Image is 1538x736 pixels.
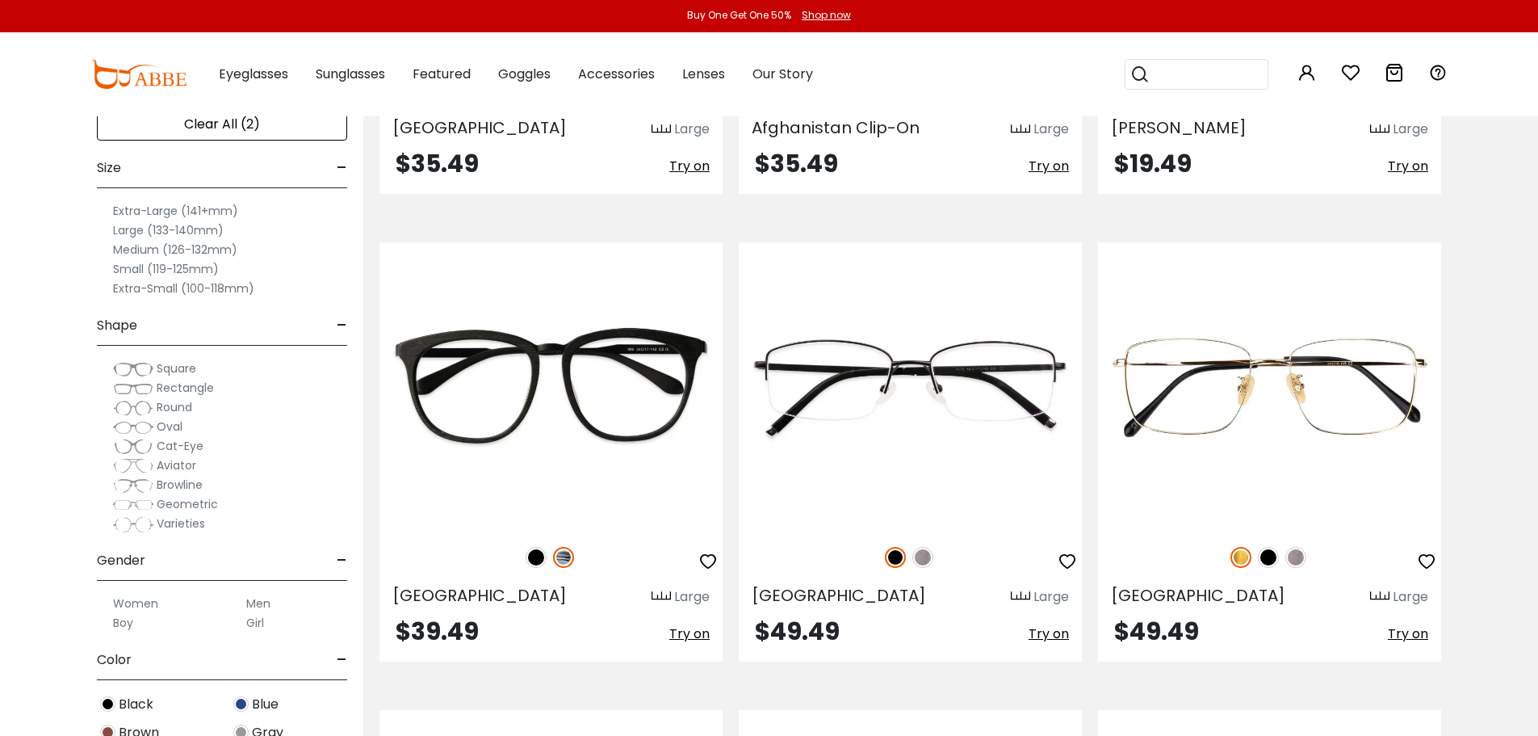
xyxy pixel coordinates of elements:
div: Large [1393,587,1428,607]
img: Black [1258,547,1279,568]
button: Try on [669,620,710,649]
img: Black [100,696,115,712]
div: Large [674,120,710,139]
span: Afghanistan Clip-On [752,116,920,139]
span: [PERSON_NAME] [1111,116,1247,139]
label: Medium (126-132mm) [113,240,237,259]
span: Square [157,360,196,376]
span: Shape [97,306,137,345]
div: Clear All (2) [97,108,347,141]
span: $35.49 [396,146,479,181]
span: Our Story [752,65,813,83]
img: size ruler [1011,591,1030,603]
span: - [337,149,347,187]
span: Oval [157,418,182,435]
label: Girl [246,613,264,633]
button: Try on [669,152,710,181]
img: size ruler [652,591,671,603]
img: size ruler [652,124,671,136]
label: Extra-Large (141+mm) [113,201,238,221]
span: Blue [252,695,279,714]
span: [GEOGRAPHIC_DATA] [392,116,567,139]
span: Lenses [682,65,725,83]
img: size ruler [1011,124,1030,136]
span: Eyeglasses [219,65,288,83]
label: Small (119-125mm) [113,259,219,279]
div: Large [1033,587,1069,607]
label: Extra-Small (100-118mm) [113,279,254,298]
span: Geometric [157,496,218,512]
img: Gun [912,547,933,568]
div: Buy One Get One 50% [687,8,791,23]
span: Accessories [578,65,655,83]
img: size ruler [1370,591,1389,603]
img: Striped Burundi - Acetate,Metal ,Universal Bridge Fit [379,242,723,528]
a: Shop now [794,8,851,22]
span: Cat-Eye [157,438,203,454]
span: Try on [1029,625,1069,643]
img: Gold [1230,547,1251,568]
button: Try on [1388,620,1428,649]
span: $49.49 [755,614,840,649]
span: [GEOGRAPHIC_DATA] [752,584,926,607]
img: Black Niger - Titanium ,Adjust Nose Pads [739,242,1082,528]
span: Color [97,641,132,679]
img: Cat-Eye.png [113,439,153,455]
span: $19.49 [1114,146,1192,181]
span: $35.49 [755,146,838,181]
span: $49.49 [1114,614,1199,649]
span: Try on [1388,625,1428,643]
label: Women [113,594,158,613]
img: Oval.png [113,419,153,435]
img: Aviator.png [113,458,153,474]
label: Boy [113,613,133,633]
img: Black [526,547,547,568]
span: Try on [669,625,710,643]
button: Try on [1029,620,1069,649]
img: Black [885,547,906,568]
span: Try on [1029,157,1069,175]
img: Geometric.png [113,497,153,513]
button: Try on [1029,152,1069,181]
div: Shop now [802,8,851,23]
img: Blue [233,696,249,712]
span: Varieties [157,515,205,532]
img: Striped [553,547,574,568]
div: Large [1033,120,1069,139]
span: Size [97,149,121,187]
span: Gender [97,541,145,580]
label: Large (133-140mm) [113,221,224,240]
div: Large [674,587,710,607]
span: Aviator [157,457,196,473]
img: abbeglasses.com [91,60,186,89]
img: Rectangle.png [113,381,153,397]
span: [GEOGRAPHIC_DATA] [1111,584,1285,607]
span: [GEOGRAPHIC_DATA] [392,584,567,607]
span: Goggles [498,65,551,83]
img: Browline.png [113,477,153,494]
span: Round [157,399,192,415]
img: Gold Morocco - Titanium ,Adjust Nose Pads [1098,242,1441,528]
label: Men [246,594,270,613]
span: Try on [669,157,710,175]
img: Varieties.png [113,516,153,533]
span: Sunglasses [316,65,385,83]
span: Browline [157,477,203,493]
img: Gun [1285,547,1306,568]
img: Round.png [113,400,153,416]
span: $39.49 [396,614,479,649]
span: Featured [413,65,471,83]
span: - [337,641,347,679]
span: - [337,541,347,580]
div: Large [1393,120,1428,139]
span: Black [119,695,153,714]
button: Try on [1388,152,1428,181]
span: - [337,306,347,345]
img: Square.png [113,361,153,377]
img: size ruler [1370,124,1389,136]
span: Rectangle [157,380,214,396]
span: Try on [1388,157,1428,175]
